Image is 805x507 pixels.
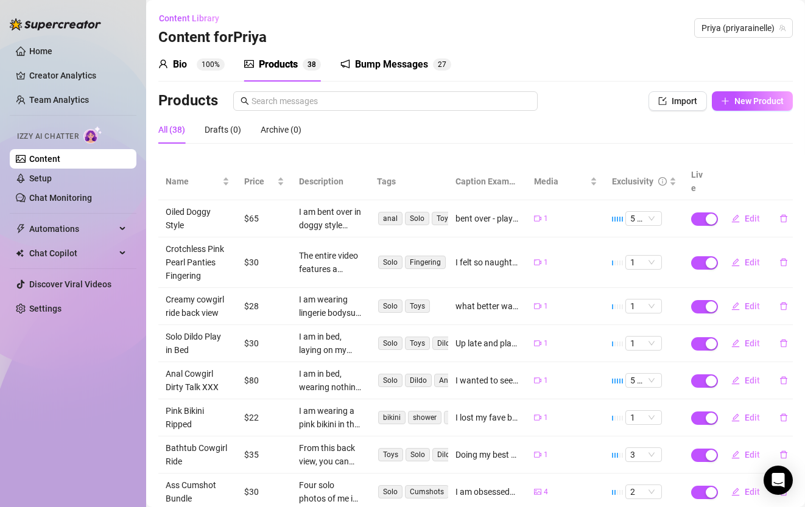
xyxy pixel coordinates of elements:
button: delete [770,445,798,464]
span: 5 🔥 [630,374,657,387]
button: Edit [722,209,770,228]
span: thunderbolt [16,224,26,234]
span: video-camera [534,414,541,421]
img: logo-BBDzfeDw.svg [10,18,101,30]
div: Up late and playing 😈😈 do you like seeing my ass, pussy, and huge boobs all at the same time whil... [455,337,519,350]
span: 1 [544,338,548,349]
span: Solo [406,448,430,461]
span: Automations [29,219,116,239]
div: Bio [173,57,187,72]
span: 1 [544,412,548,424]
div: I am in bed, laying on my side - completely naked with boobs, ass, and pussy in full view. I begi... [299,330,363,357]
button: delete [770,253,798,272]
span: Edit [745,413,760,422]
div: From this back view, you can see I am totally naked sitting in cowgirl position in the bathroom, ... [299,441,363,468]
th: Media [527,163,605,200]
span: Edit [745,450,760,460]
span: edit [731,258,740,267]
button: delete [770,296,798,316]
span: Chat Copilot [29,243,116,263]
td: $30 [237,325,292,362]
span: Edit [745,214,760,223]
div: Doing my best bunny hop on my fave dildo cock 😜 with a sexy butt plug in for extra stimulation 😈😈 [455,448,519,461]
a: Creator Analytics [29,66,127,85]
span: Fingering [405,256,446,269]
th: Description [292,163,370,200]
th: Caption Example [448,163,527,200]
span: Toys [378,448,403,461]
span: edit [731,376,740,385]
span: delete [779,450,788,459]
span: Solo [378,374,402,387]
div: Open Intercom Messenger [764,466,793,495]
th: Tags [370,163,448,200]
button: Edit [722,371,770,390]
button: Edit [722,408,770,427]
button: Import [649,91,707,111]
span: video-camera [534,377,541,384]
sup: 27 [433,58,451,71]
span: 3 [630,448,657,461]
span: 4 [544,486,548,498]
div: I am in bed, wearing nothing except thigh high stockings. I talk about how I have never tried to ... [299,367,363,394]
span: import [658,97,667,105]
div: Four solo photos of me in bed with cum on my ass from after having sex. You can see a big load of... [299,478,363,505]
span: Dildo [432,448,459,461]
span: 1 [544,257,548,268]
span: edit [731,339,740,348]
div: I am wearing lingerie bodysuit, sitting in the cowgirl position with the camera behind me. I reac... [299,293,363,320]
span: 1 [544,301,548,312]
span: 7 [442,60,446,69]
div: Archive (0) [261,123,301,136]
span: Solo [405,212,429,225]
span: Media [534,175,588,188]
span: Edit [745,257,760,267]
span: delete [779,214,788,223]
span: notification [340,59,350,69]
span: edit [731,413,740,422]
span: 2 [630,485,657,498]
div: I am bent over in doggy style position on the couch, with full view of pussy and asshole. My body... [299,205,363,232]
span: picture [244,59,254,69]
span: 3 [308,60,312,69]
button: Edit [722,334,770,353]
span: Dildo [405,374,432,387]
div: All (38) [158,123,185,136]
button: delete [770,209,798,228]
span: 1 [630,256,657,269]
span: plus [721,97,729,105]
button: Edit [722,445,770,464]
a: Discover Viral Videos [29,279,111,289]
th: Name [158,163,237,200]
span: edit [731,302,740,310]
span: edit [731,450,740,459]
span: 8 [312,60,316,69]
button: Content Library [158,9,229,28]
span: Toys [405,299,430,313]
td: $80 [237,362,292,399]
sup: 100% [197,58,225,71]
span: delete [779,376,788,385]
a: Setup [29,173,52,183]
sup: 38 [303,58,321,71]
input: Search messages [251,94,530,108]
span: delete [779,339,788,348]
span: 5 🔥 [630,212,657,225]
span: Content Library [159,13,219,23]
button: New Product [712,91,793,111]
button: delete [770,408,798,427]
span: delete [779,302,788,310]
h3: Products [158,91,218,111]
td: $65 [237,200,292,237]
a: Home [29,46,52,56]
span: Izzy AI Chatter [17,131,79,142]
span: Name [166,175,220,188]
div: I felt so naughty wearing these super sexy crotchless pink panties adorned with pearls on the str... [455,256,519,269]
div: Exclusivity [612,175,653,188]
td: $28 [237,288,292,325]
span: delete [779,413,788,422]
span: 1 [544,449,548,461]
span: anal [378,212,402,225]
div: Products [259,57,298,72]
div: I am obsesseddddd with how perfect my ass looks when it's covered in cum 🍑✨ It may be one of the ... [455,485,519,498]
